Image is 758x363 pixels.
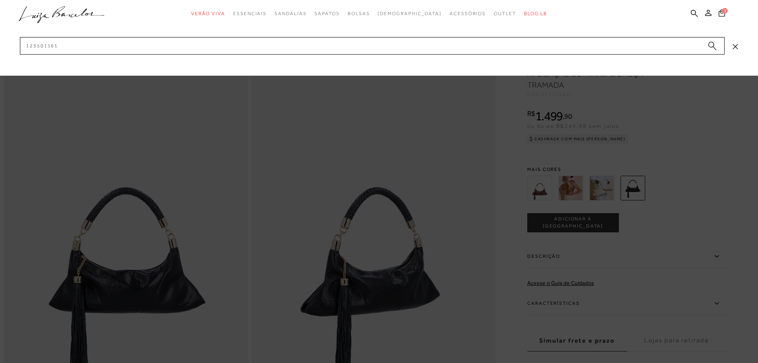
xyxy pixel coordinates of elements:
[494,6,516,21] a: categoryNavScreenReaderText
[233,11,267,16] span: Essenciais
[716,9,727,20] button: 1
[348,6,370,21] a: categoryNavScreenReaderText
[275,6,306,21] a: categoryNavScreenReaderText
[191,6,225,21] a: categoryNavScreenReaderText
[191,11,225,16] span: Verão Viva
[314,11,339,16] span: Sapatos
[233,6,267,21] a: categoryNavScreenReaderText
[275,11,306,16] span: Sandálias
[450,6,486,21] a: categoryNavScreenReaderText
[348,11,370,16] span: Bolsas
[378,6,442,21] a: noSubCategoriesText
[378,11,442,16] span: [DEMOGRAPHIC_DATA]
[722,8,728,14] span: 1
[314,6,339,21] a: categoryNavScreenReaderText
[524,11,547,16] span: BLOG LB
[524,6,547,21] a: BLOG LB
[450,11,486,16] span: Acessórios
[494,11,516,16] span: Outlet
[20,37,725,55] input: Buscar.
